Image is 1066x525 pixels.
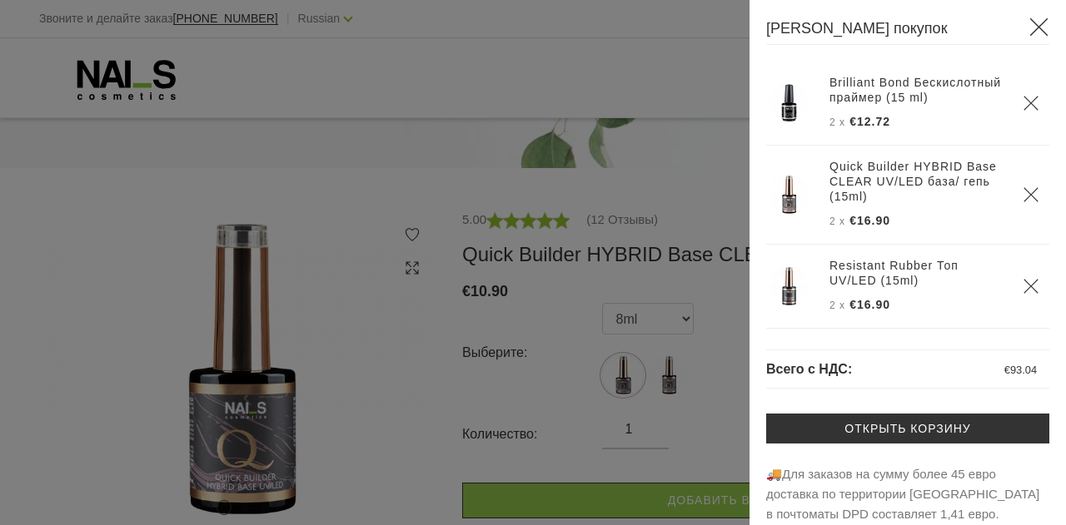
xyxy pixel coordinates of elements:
[829,116,845,128] span: 2 x
[829,159,1003,204] a: Quick Builder HYBRID Base CLEAR UV/LED база/ гепь (15ml)
[1023,186,1039,203] a: Delete
[829,75,1003,105] a: Brilliant Bond Бескислотный праймер (15 ml)
[849,298,890,311] span: €16.90
[1010,364,1037,376] span: 93.04
[1023,278,1039,295] a: Delete
[849,115,890,128] span: €12.72
[829,258,1003,288] a: Resistant Rubber Топ UV/LED (15ml)
[766,362,852,376] span: Всего с НДС:
[829,215,845,227] span: 2 x
[766,414,1049,443] a: Открыть корзину
[1004,364,1010,376] span: €
[829,300,845,311] span: 2 x
[766,17,1049,45] h3: [PERSON_NAME] покупок
[1023,95,1039,111] a: Delete
[849,214,890,227] span: €16.90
